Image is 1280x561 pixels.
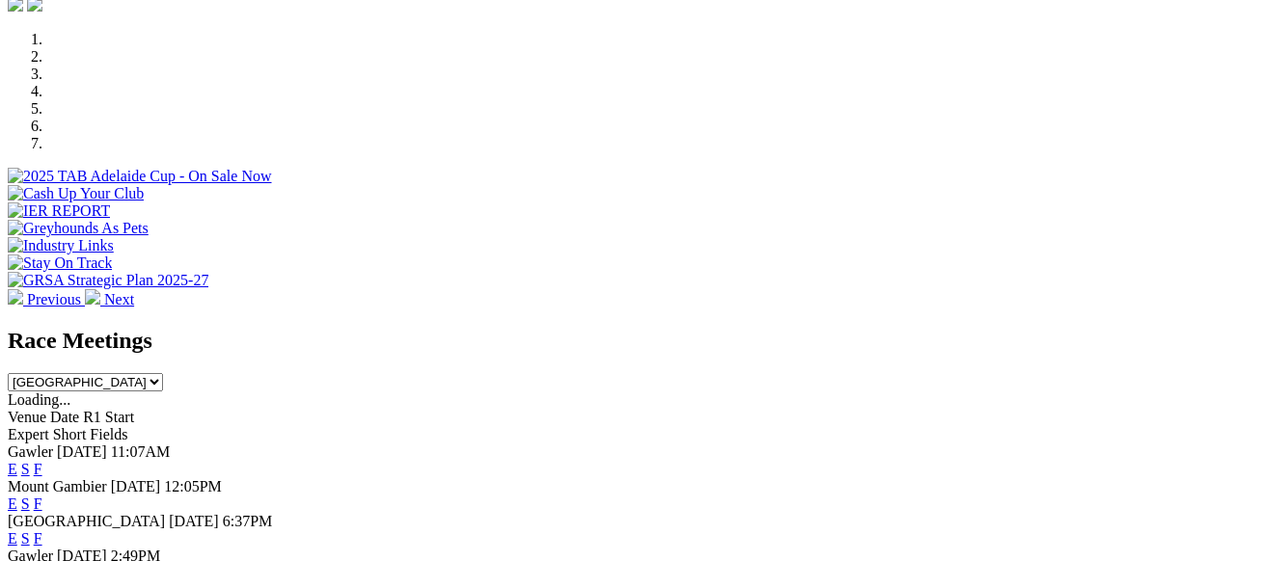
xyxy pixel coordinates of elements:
[223,513,273,529] span: 6:37PM
[57,443,107,460] span: [DATE]
[8,185,144,202] img: Cash Up Your Club
[34,461,42,477] a: F
[104,291,134,307] span: Next
[8,391,70,408] span: Loading...
[8,328,1272,354] h2: Race Meetings
[34,530,42,547] a: F
[169,513,219,529] span: [DATE]
[8,530,17,547] a: E
[8,237,114,254] img: Industry Links
[85,289,100,305] img: chevron-right-pager-white.svg
[8,461,17,477] a: E
[21,461,30,477] a: S
[27,291,81,307] span: Previous
[8,254,112,272] img: Stay On Track
[111,443,171,460] span: 11:07AM
[8,202,110,220] img: IER REPORT
[21,530,30,547] a: S
[8,409,46,425] span: Venue
[53,426,87,442] span: Short
[8,289,23,305] img: chevron-left-pager-white.svg
[21,495,30,512] a: S
[8,495,17,512] a: E
[8,168,272,185] img: 2025 TAB Adelaide Cup - On Sale Now
[8,220,149,237] img: Greyhounds As Pets
[85,291,134,307] a: Next
[8,443,53,460] span: Gawler
[8,513,165,529] span: [GEOGRAPHIC_DATA]
[83,409,134,425] span: R1 Start
[8,478,107,494] span: Mount Gambier
[164,478,222,494] span: 12:05PM
[8,291,85,307] a: Previous
[111,478,161,494] span: [DATE]
[8,272,208,289] img: GRSA Strategic Plan 2025-27
[8,426,49,442] span: Expert
[34,495,42,512] a: F
[90,426,127,442] span: Fields
[50,409,79,425] span: Date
